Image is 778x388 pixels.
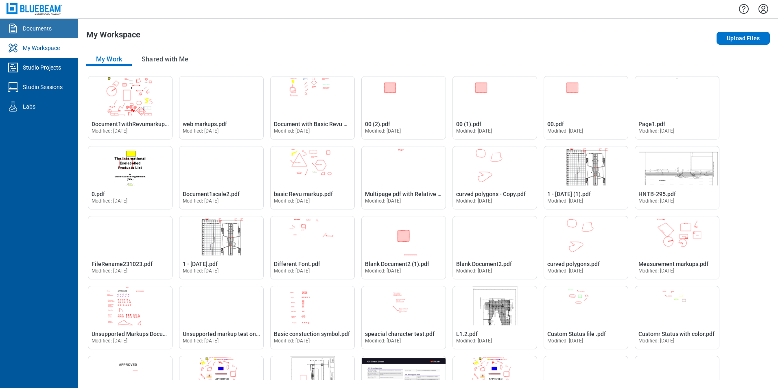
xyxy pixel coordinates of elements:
img: Customr Status with color.pdf [635,286,719,325]
span: web markups.pdf [183,121,227,127]
span: Modified: [DATE] [547,268,583,274]
span: Modified: [DATE] [365,198,401,204]
div: Open Measurement markups.pdf in Editor [635,216,719,279]
span: Modified: [DATE] [183,338,219,344]
div: Open Custom Status file .pdf in Editor [544,286,628,349]
span: Measurement markups.pdf [638,261,708,267]
span: Modified: [DATE] [365,268,401,274]
span: Modified: [DATE] [456,198,492,204]
span: HNTB-295.pdf [638,191,676,197]
span: Modified: [DATE] [183,198,219,204]
img: Custom Status file .pdf [544,286,628,325]
img: Document1withRevumarkups.pdf [88,76,172,116]
span: Blank Document2.pdf [456,261,512,267]
div: Open HNTB-295.pdf in Editor [635,146,719,209]
img: Page1.pdf [635,76,719,116]
span: L1.2.pdf [456,331,478,337]
span: Modified: [DATE] [274,338,310,344]
img: curved polygons - Copy.pdf [453,146,537,185]
img: Different Font.pdf [271,216,354,255]
img: 1 - 12.7.2020 (1).pdf [544,146,628,185]
svg: Studio Sessions [7,81,20,94]
span: Modified: [DATE] [638,338,675,344]
img: L1.2.pdf [453,286,537,325]
span: Modified: [DATE] [456,338,492,344]
img: Blank Document2.pdf [453,216,537,255]
svg: Studio Projects [7,61,20,74]
span: Modified: [DATE] [92,198,128,204]
img: basic Revu markup.pdf [271,146,354,185]
div: Documents [23,24,52,33]
span: Modified: [DATE] [274,128,310,134]
div: Open basic Revu markup.pdf in Editor [270,146,355,209]
span: Unsupported markup test on [DATE].pdf [183,331,284,337]
div: My Workspace [23,44,60,52]
div: Open FileRename231023.pdf in Editor [88,216,173,279]
svg: Labs [7,100,20,113]
img: Document1scale2.pdf [179,146,263,185]
span: Page1.pdf [638,121,665,127]
img: Measurement markups.pdf [635,216,719,255]
div: Open 1 - 12.7.2020.pdf in Editor [179,216,264,279]
span: Unsupported Markups Document1.pdf [92,331,190,337]
span: Multipage pdf with Relative hyperlink.pdf [365,191,472,197]
div: Open curved polygons - Copy.pdf in Editor [452,146,537,209]
span: curved polygons.pdf [547,261,600,267]
span: Modified: [DATE] [547,128,583,134]
span: FileRename231023.pdf [92,261,153,267]
h1: My Workspace [86,30,140,43]
div: Open Customr Status with color.pdf in Editor [635,286,719,349]
span: Modified: [DATE] [638,198,675,204]
div: Open Document1scale2.pdf in Editor [179,146,264,209]
span: 00 (2).pdf [365,121,390,127]
div: Open Blank Document2 (1).pdf in Editor [361,216,446,279]
img: Blank Document2 (1).pdf [362,216,446,255]
div: Open 00 (1).pdf in Editor [452,76,537,140]
span: 0.pdf [92,191,105,197]
span: Document with Basic Revu markups, Custome Status and replies.pdf [274,121,450,127]
img: 00.pdf [544,76,628,116]
div: Open Different Font.pdf in Editor [270,216,355,279]
img: Multipage pdf with Relative hyperlink.pdf [362,146,446,185]
div: Open Document with Basic Revu markups, Custome Status and replies.pdf in Editor [270,76,355,140]
span: 1 - [DATE] (1).pdf [547,191,591,197]
span: Modified: [DATE] [638,128,675,134]
span: Modified: [DATE] [92,128,128,134]
div: Open Document1withRevumarkups.pdf in Editor [88,76,173,140]
span: 00 (1).pdf [456,121,481,127]
span: speacial character test.pdf [365,331,435,337]
span: Modified: [DATE] [456,128,492,134]
img: 00 (1).pdf [453,76,537,116]
div: Open Unsupported markup test on feb 2.pdf in Editor [179,286,264,349]
svg: My Workspace [7,41,20,54]
div: Open 00.pdf in Editor [544,76,628,140]
div: Open web markups.pdf in Editor [179,76,264,140]
span: curved polygons - Copy.pdf [456,191,526,197]
div: Open 00 (2).pdf in Editor [361,76,446,140]
img: speacial character test.pdf [362,286,446,325]
button: Shared with Me [132,53,198,66]
div: Open Basic constuction symbol.pdf in Editor [270,286,355,349]
div: Open 0.pdf in Editor [88,146,173,209]
img: Document with Basic Revu markups, Custome Status and replies.pdf [271,76,354,116]
img: web markups.pdf [179,76,263,116]
span: Modified: [DATE] [638,268,675,274]
div: Open Blank Document2.pdf in Editor [452,216,537,279]
div: Open Unsupported Markups Document1.pdf in Editor [88,286,173,349]
span: Customr Status with color.pdf [638,331,715,337]
div: Open curved polygons.pdf in Editor [544,216,628,279]
img: curved polygons.pdf [544,216,628,255]
span: Modified: [DATE] [274,268,310,274]
img: 0.pdf [88,146,172,185]
div: Open Multipage pdf with Relative hyperlink.pdf in Editor [361,146,446,209]
button: Settings [757,2,770,16]
span: Blank Document2 (1).pdf [365,261,429,267]
img: HNTB-295.pdf [635,146,719,185]
span: Modified: [DATE] [274,198,310,204]
span: Basic constuction symbol.pdf [274,331,350,337]
div: Open speacial character test.pdf in Editor [361,286,446,349]
div: Open Page1.pdf in Editor [635,76,719,140]
span: Modified: [DATE] [365,338,401,344]
img: Unsupported markup test on feb 2.pdf [179,286,263,325]
button: Upload Files [717,32,770,45]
